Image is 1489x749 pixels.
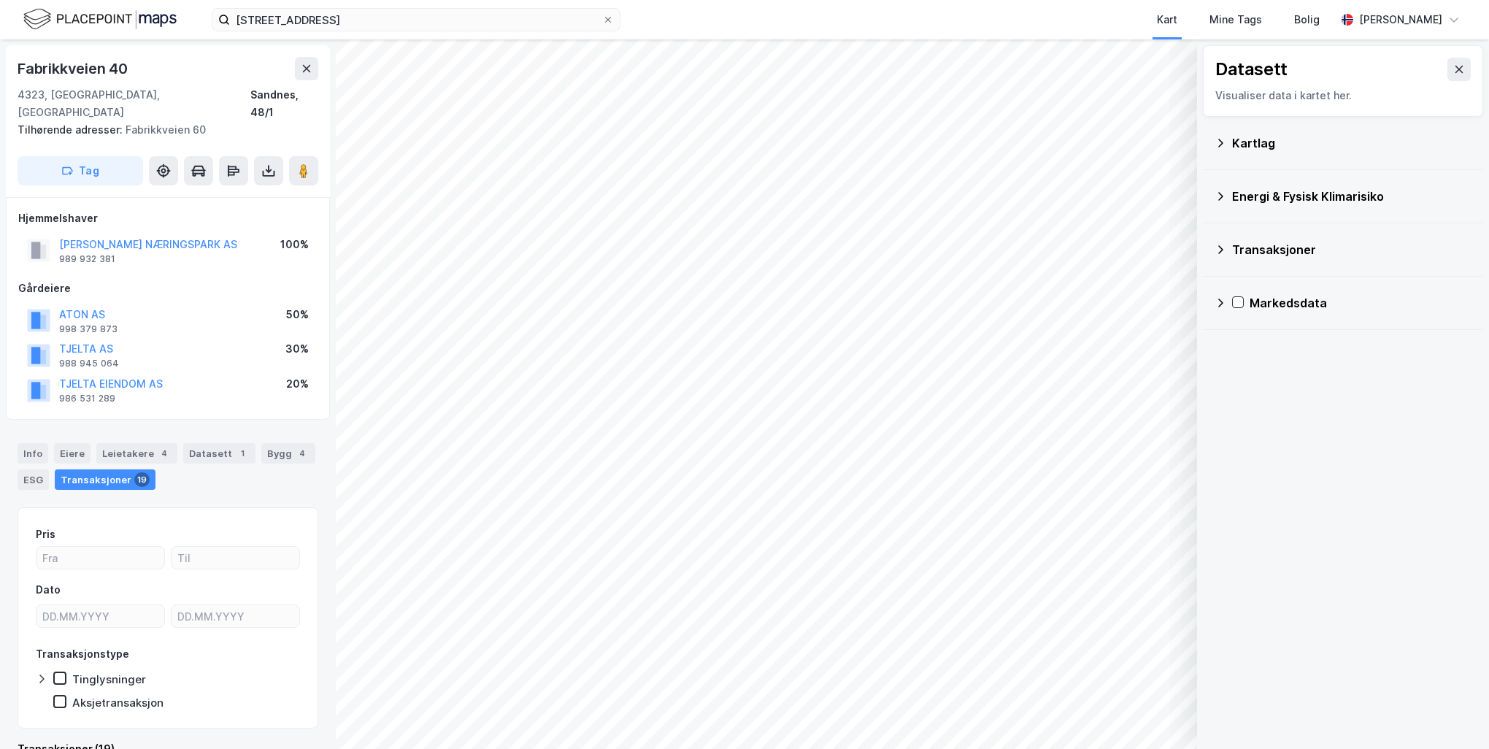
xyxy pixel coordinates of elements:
div: 20% [286,375,309,393]
div: Transaksjonstype [36,645,129,663]
div: Transaksjoner [1232,241,1471,258]
div: 50% [286,306,309,323]
div: Bygg [261,443,315,464]
div: 986 531 289 [59,393,115,404]
div: Leietakere [96,443,177,464]
div: Pris [36,526,55,543]
div: Fabrikkveien 40 [18,57,131,80]
div: Gårdeiere [18,280,318,297]
div: Hjemmelshaver [18,210,318,227]
div: Aksjetransaksjon [72,696,163,710]
div: Eiere [54,443,91,464]
div: Kartlag [1232,134,1471,152]
span: Tilhørende adresser: [18,123,126,136]
div: Kart [1157,11,1177,28]
div: 989 932 381 [59,253,115,265]
input: Søk på adresse, matrikkel, gårdeiere, leietakere eller personer [230,9,602,31]
div: Sandnes, 48/1 [250,86,318,121]
input: DD.MM.YYYY [36,605,164,627]
div: 4 [157,446,172,461]
div: 19 [134,472,150,487]
div: Tinglysninger [72,672,146,686]
div: Datasett [1215,58,1288,81]
div: Info [18,443,48,464]
div: 988 945 064 [59,358,119,369]
div: [PERSON_NAME] [1359,11,1442,28]
div: 100% [280,236,309,253]
div: Fabrikkveien 60 [18,121,307,139]
input: Fra [36,547,164,569]
div: Bolig [1294,11,1320,28]
div: Datasett [183,443,255,464]
iframe: Chat Widget [1416,679,1489,749]
input: DD.MM.YYYY [172,605,299,627]
div: Markedsdata [1250,294,1471,312]
img: logo.f888ab2527a4732fd821a326f86c7f29.svg [23,7,177,32]
div: Visualiser data i kartet her. [1215,87,1471,104]
div: Energi & Fysisk Klimarisiko [1232,188,1471,205]
div: ESG [18,469,49,490]
div: 998 379 873 [59,323,118,335]
div: 30% [285,340,309,358]
input: Til [172,547,299,569]
button: Tag [18,156,143,185]
div: 1 [235,446,250,461]
div: 4 [295,446,309,461]
div: Mine Tags [1209,11,1262,28]
div: 4323, [GEOGRAPHIC_DATA], [GEOGRAPHIC_DATA] [18,86,250,121]
div: Dato [36,581,61,599]
div: Transaksjoner [55,469,155,490]
div: Kontrollprogram for chat [1416,679,1489,749]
